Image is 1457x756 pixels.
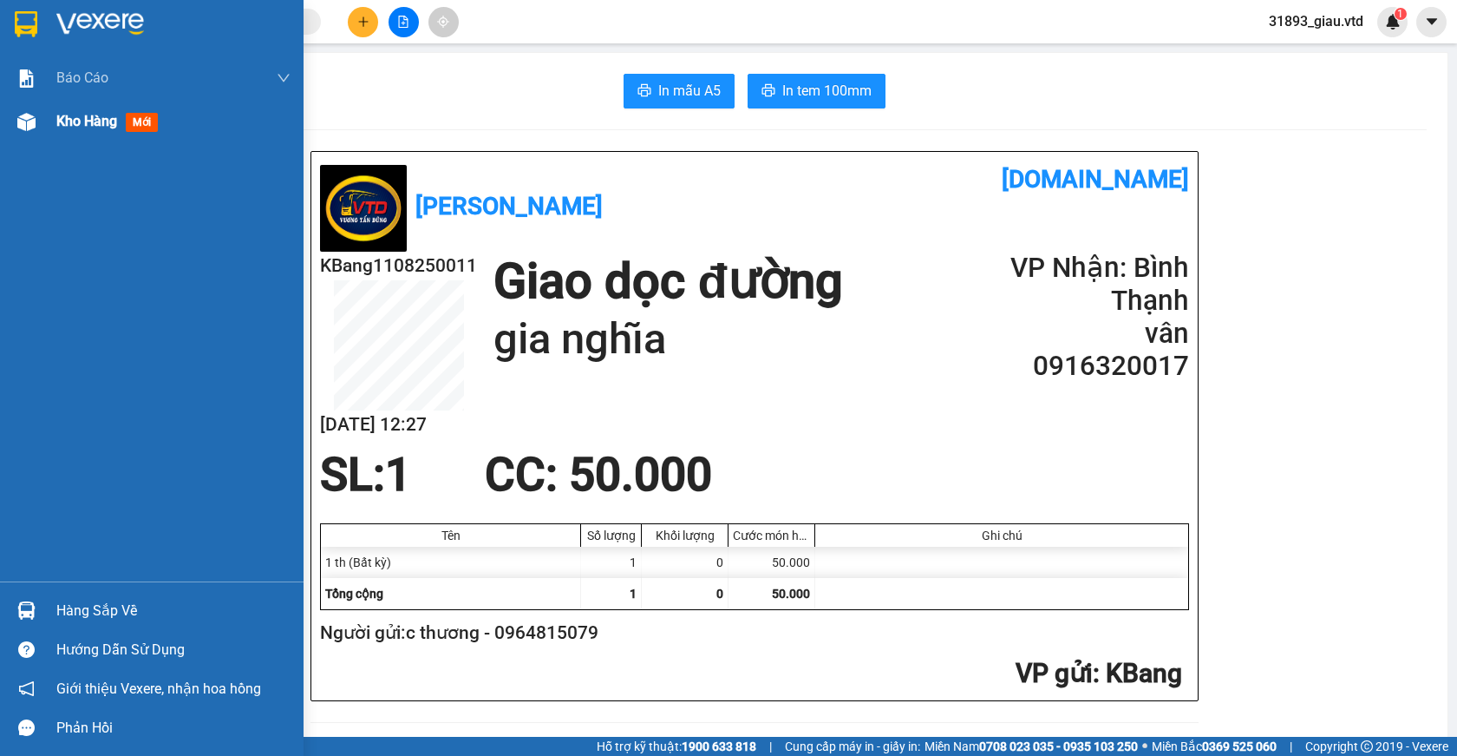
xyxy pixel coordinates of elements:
[325,529,576,542] div: Tên
[166,56,305,81] div: 0916320017
[385,448,411,502] span: 1
[1016,658,1093,688] span: VP gửi
[320,619,1182,648] h2: Người gửi: c thương - 0964815079
[785,737,920,756] span: Cung cấp máy in - giấy in:
[597,737,756,756] span: Hỗ trợ kỹ thuật:
[166,16,207,35] span: Nhận:
[428,7,459,37] button: aim
[163,122,307,146] div: 50.000
[321,547,581,578] div: 1 th (Bất kỳ)
[782,80,872,102] span: In tem 100mm
[437,16,449,28] span: aim
[1416,7,1447,37] button: caret-down
[56,598,291,624] div: Hàng sắp về
[17,69,36,88] img: solution-icon
[981,318,1189,351] h2: vân
[166,15,305,36] div: Bình Thạnh
[56,67,108,89] span: Báo cáo
[320,656,1182,692] h2: : KBang
[1424,14,1440,30] span: caret-down
[646,529,723,542] div: Khối lượng
[1255,10,1377,32] span: 31893_giau.vtd
[15,11,37,37] img: logo-vxr
[748,74,885,108] button: printerIn tem 100mm
[348,7,378,37] button: plus
[320,252,477,280] h2: KBang1108250011
[772,587,810,601] span: 50.000
[56,678,261,700] span: Giới thiệu Vexere, nhận hoa hồng
[17,602,36,620] img: warehouse-icon
[820,529,1184,542] div: Ghi chú
[716,587,723,601] span: 0
[15,15,154,36] div: KBang
[56,637,291,663] div: Hướng dẫn sử dụng
[925,737,1138,756] span: Miền Nam
[658,80,721,102] span: In mẫu A5
[320,411,477,439] h2: [DATE] 12:27
[981,350,1189,383] h2: 0916320017
[191,81,297,111] span: gia nghĩa
[126,113,158,132] span: mới
[18,680,35,697] span: notification
[493,312,842,367] h1: gia nghĩa
[474,449,722,501] div: CC : 50.000
[581,547,642,578] div: 1
[1290,737,1292,756] span: |
[56,113,117,129] span: Kho hàng
[493,252,842,312] h1: Giao dọc đường
[1397,8,1403,20] span: 1
[397,16,409,28] span: file-add
[166,36,305,56] div: vân
[585,529,637,542] div: Số lượng
[389,7,419,37] button: file-add
[15,56,154,81] div: 0964815079
[682,740,756,753] strong: 1900 633 818
[1361,740,1373,753] span: copyright
[1385,14,1401,30] img: icon-new-feature
[979,740,1138,753] strong: 0708 023 035 - 0935 103 250
[728,547,815,578] div: 50.000
[761,83,775,100] span: printer
[1142,743,1147,750] span: ⚪️
[18,720,35,736] span: message
[624,74,735,108] button: printerIn mẫu A5
[630,587,637,601] span: 1
[163,126,187,144] span: CC :
[15,16,42,35] span: Gửi:
[277,71,291,85] span: down
[415,192,603,220] b: [PERSON_NAME]
[1152,737,1277,756] span: Miền Bắc
[357,16,369,28] span: plus
[17,113,36,131] img: warehouse-icon
[320,165,407,252] img: logo.jpg
[166,90,191,108] span: DĐ:
[56,715,291,741] div: Phản hồi
[325,587,383,601] span: Tổng cộng
[769,737,772,756] span: |
[981,252,1189,318] h2: VP Nhận: Bình Thạnh
[642,547,728,578] div: 0
[18,641,35,658] span: question-circle
[1202,740,1277,753] strong: 0369 525 060
[637,83,651,100] span: printer
[15,36,154,56] div: c thương
[1002,165,1189,194] b: [DOMAIN_NAME]
[1395,8,1407,20] sup: 1
[320,448,385,502] span: SL:
[733,529,810,542] div: Cước món hàng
